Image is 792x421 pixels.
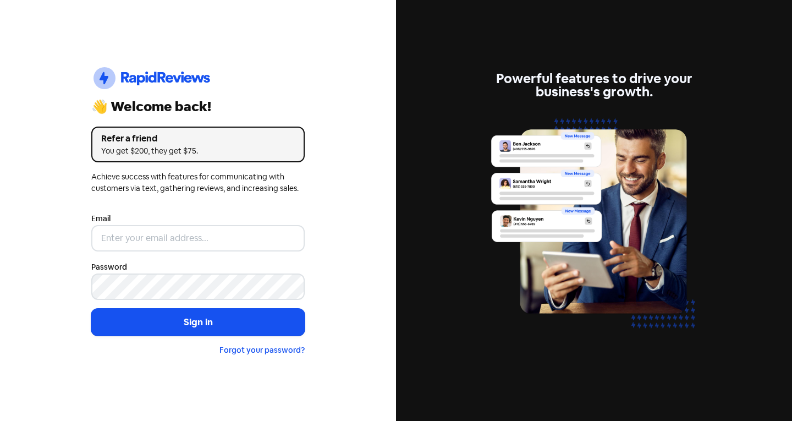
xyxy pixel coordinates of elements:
div: Achieve success with features for communicating with customers via text, gathering reviews, and i... [91,171,305,194]
label: Password [91,261,127,273]
div: You get $200, they get $75. [101,145,295,157]
button: Sign in [91,309,305,336]
input: Enter your email address... [91,225,305,251]
img: inbox [487,112,701,349]
div: Powerful features to drive your business's growth. [487,72,701,99]
label: Email [91,213,111,225]
div: 👋 Welcome back! [91,100,305,113]
div: Refer a friend [101,132,295,145]
a: Forgot your password? [219,345,305,355]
